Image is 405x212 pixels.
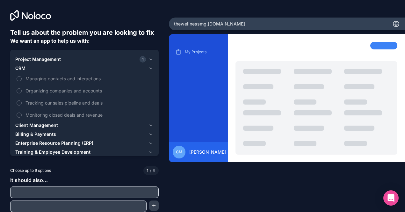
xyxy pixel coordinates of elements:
button: Billing & Payments [15,130,154,139]
button: Client Management [15,121,154,130]
button: Project Management1 [15,55,154,64]
span: Tracking our sales pipeline and deals [25,99,152,106]
span: Choose up to 9 options [10,168,51,173]
div: CRM [15,73,154,121]
span: thewellnessmg .[DOMAIN_NAME] [174,21,245,27]
span: Organizing companies and accounts [25,87,152,94]
div: Open Intercom Messenger [383,190,399,206]
span: 1 [147,167,148,174]
span: CM [176,150,182,155]
button: Monitoring closed deals and revenue [17,113,22,118]
span: Monitoring closed deals and revenue [25,112,152,118]
span: Enterprise Resource Planning (ERP) [15,140,93,146]
span: [PERSON_NAME] [189,149,226,155]
span: CRM [15,65,25,71]
span: Managing contacts and interactions [25,75,152,82]
span: Billing & Payments [15,131,56,137]
button: Managing contacts and interactions [17,76,22,81]
span: Project Management [15,56,61,62]
span: It should also... [10,177,48,183]
span: 1 [140,56,146,62]
button: CRM [15,64,154,73]
span: Client Management [15,122,58,128]
span: Training & Employee Development [15,149,90,155]
button: Enterprise Resource Planning (ERP) [15,139,154,148]
div: scrollable content [174,47,223,137]
span: We want an app to help us with: [10,38,90,44]
span: / [150,168,151,173]
button: Organizing companies and accounts [17,88,22,93]
p: My Projects [185,49,221,55]
button: Training & Employee Development [15,148,154,157]
h6: Tell us about the problem you are looking to fix [10,28,159,37]
button: Tracking our sales pipeline and deals [17,100,22,106]
span: 9 [148,167,155,174]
